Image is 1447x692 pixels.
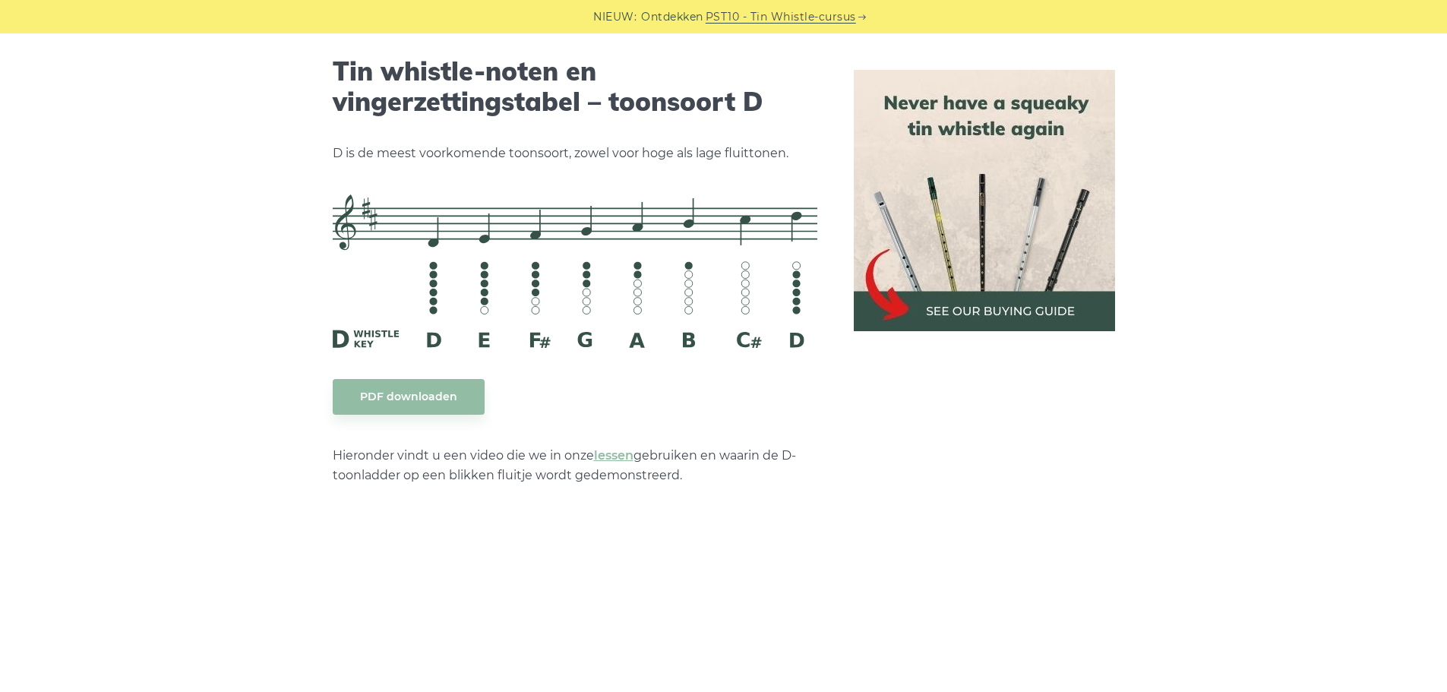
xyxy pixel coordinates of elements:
a: PST10 - Tin Whistle-cursus [706,8,856,26]
font: gebruiken en waarin de D-toonladder op een blikken fluitje wordt gedemonstreerd. [333,448,796,482]
img: D Fluitvingertabel en notities [333,194,817,348]
font: D is de meest voorkomende toonsoort, zowel voor hoge als lage fluittonen. [333,146,788,160]
font: NIEUW: [593,10,637,24]
a: PDF downloaden [333,379,485,415]
img: tin whistle koopgids [854,70,1115,331]
font: Tin whistle-noten en vingerzettingstabel – toonsoort D [333,55,763,118]
font: PST10 - Tin Whistle-cursus [706,10,856,24]
font: Hieronder vindt u een video die we in onze [333,448,594,463]
font: Ontdekken [641,10,703,24]
font: PDF downloaden [360,390,457,403]
a: lessen [594,448,633,463]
